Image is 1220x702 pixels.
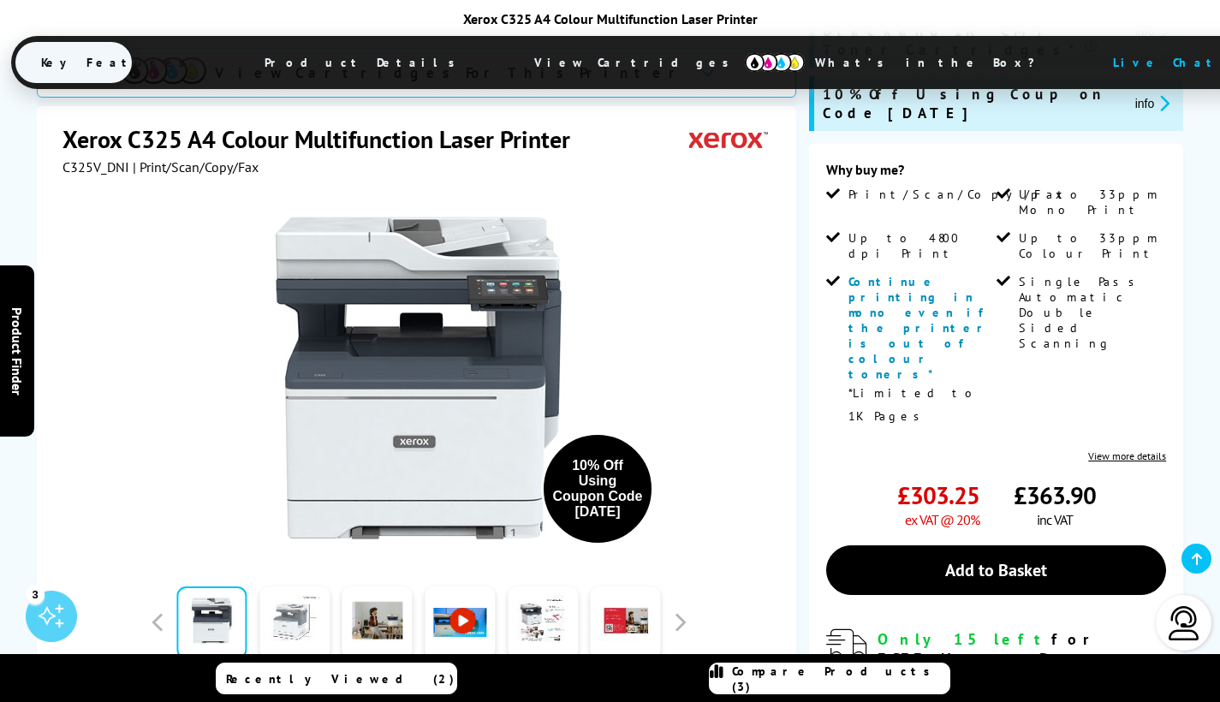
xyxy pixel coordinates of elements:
[789,42,1077,83] span: What’s in the Box?
[1019,274,1163,351] span: Single Pass Automatic Double Sided Scanning
[1088,449,1166,462] a: View more details
[62,158,129,175] span: C325V_DNI
[133,158,259,175] span: | Print/Scan/Copy/Fax
[251,210,586,545] img: Xerox C325
[26,585,45,604] div: 3
[509,40,771,85] span: View Cartridges
[897,479,979,511] span: £303.25
[848,230,993,261] span: Up to 4800 dpi Print
[709,663,950,694] a: Compare Products (3)
[1019,230,1163,261] span: Up to 33ppm Colour Print
[552,458,643,520] div: 10% Off Using Coupon Code [DATE]
[11,10,1210,27] div: Xerox C325 A4 Colour Multifunction Laser Printer
[1113,55,1219,70] span: Live Chat
[732,663,949,694] span: Compare Products (3)
[905,511,979,528] span: ex VAT @ 20%
[216,663,457,694] a: Recently Viewed (2)
[848,382,993,428] p: *Limited to 1K Pages
[745,53,805,72] img: cmyk-icon.svg
[1130,93,1175,113] button: promo-description
[15,42,220,83] span: Key Features
[62,123,587,155] h1: Xerox C325 A4 Colour Multifunction Laser Printer
[226,671,455,687] span: Recently Viewed (2)
[878,629,1166,688] div: for FREE Next Day Delivery
[848,187,1068,202] span: Print/Scan/Copy/Fax
[689,123,768,155] img: Xerox
[878,629,1051,649] span: Only 15 left
[1019,187,1163,217] span: Up to 33ppm Mono Print
[823,85,1122,122] span: 10% Off Using Coupon Code [DATE]
[826,161,1166,187] div: Why buy me?
[1014,479,1096,511] span: £363.90
[848,274,992,382] span: Continue printing in mono even if the printer is out of colour toners*
[239,42,490,83] span: Product Details
[826,545,1166,595] a: Add to Basket
[1037,511,1073,528] span: inc VAT
[1167,606,1201,640] img: user-headset-light.svg
[9,307,26,396] span: Product Finder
